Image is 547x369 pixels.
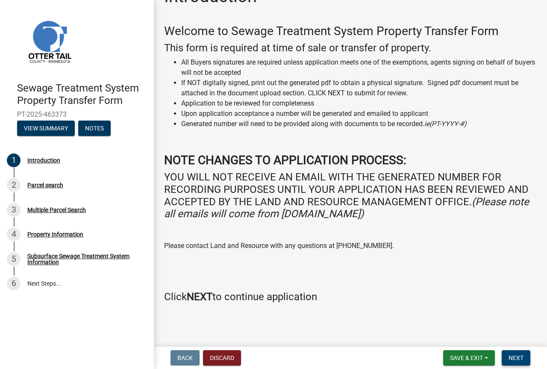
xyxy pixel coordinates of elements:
div: 4 [7,227,21,241]
li: Application to be reviewed for completeness [181,98,537,109]
button: Discard [203,350,241,366]
h4: Click to continue application [164,291,537,303]
div: Introduction [27,157,60,163]
div: Multiple Parcel Search [27,207,86,213]
div: 1 [7,154,21,167]
li: Upon application acceptance a number will be generated and emailed to applicant [181,109,537,119]
button: Back [171,350,200,366]
div: Subsurface Sewage Treatment System Information [27,253,140,265]
strong: NOTE CHANGES TO APPLICATION PROCESS: [164,153,406,167]
li: If NOT digitally signed, print out the generated pdf to obtain a physical signature. Signed pdf d... [181,78,537,98]
span: Save & Exit [450,354,483,361]
i: (Please note all emails will come from [DOMAIN_NAME]) [164,196,529,220]
li: Generated number will need to be provided along with documents to be recorded. [181,119,537,129]
i: ie(PT-YYYY-#) [424,120,467,128]
button: Save & Exit [443,350,495,366]
wm-modal-confirm: Notes [78,125,111,132]
div: 3 [7,203,21,217]
div: 2 [7,178,21,192]
li: All Buyers signatures are required unless application meets one of the exemptions, agents signing... [181,57,537,78]
wm-modal-confirm: Summary [17,125,75,132]
h4: YOU WILL NOT RECEIVE AN EMAIL WITH THE GENERATED NUMBER FOR RECORDING PURPOSES UNTIL YOUR APPLICA... [164,171,537,220]
span: PT-2025-463373 [17,110,137,118]
button: Next [502,350,530,366]
button: Notes [78,121,111,136]
div: Property Information [27,231,83,237]
img: Otter Tail County, Minnesota [17,9,81,73]
div: 6 [7,277,21,290]
h3: Welcome to Sewage Treatment System Property Transfer Form [164,24,537,38]
span: Next [509,354,523,361]
h4: This form is required at time of sale or transfer of property. [164,42,537,54]
span: Back [177,354,193,361]
div: Parcel search [27,182,63,188]
strong: NEXT [187,291,212,303]
div: 5 [7,252,21,266]
button: View Summary [17,121,75,136]
p: Please contact Land and Resource with any questions at [PHONE_NUMBER]. [164,241,537,251]
h4: Sewage Treatment System Property Transfer Form [17,82,147,107]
